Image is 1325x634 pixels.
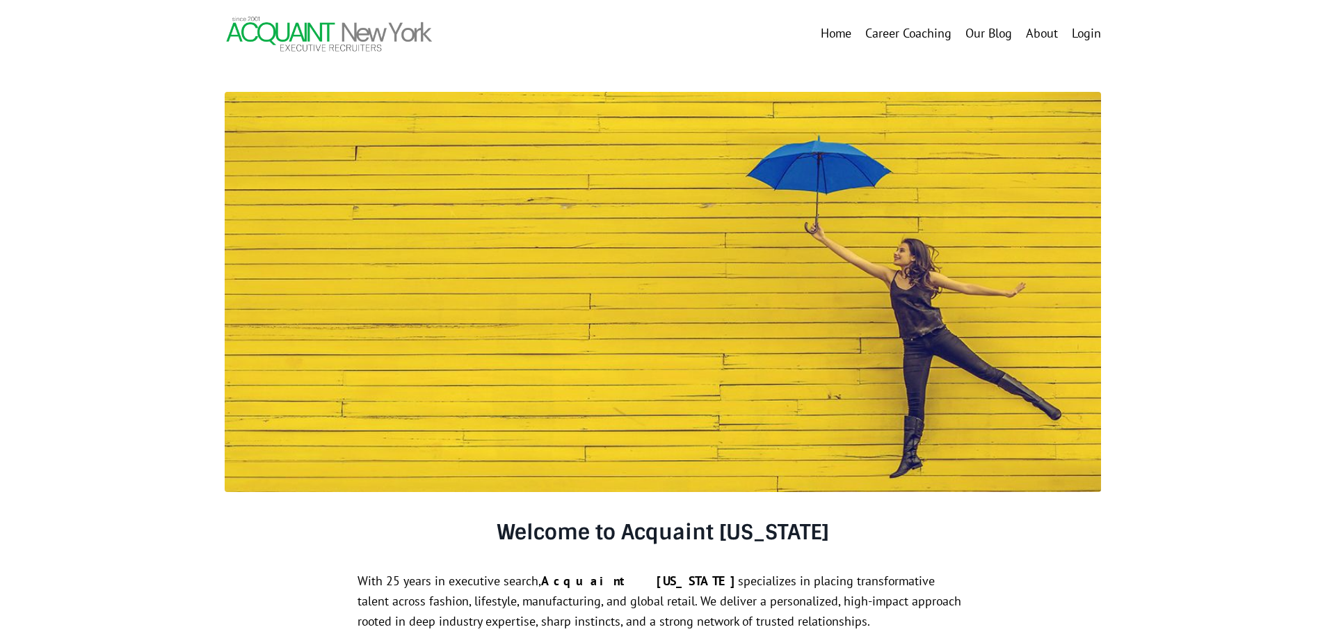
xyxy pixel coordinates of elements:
a: Home [821,24,851,44]
a: Our Blog [965,24,1012,44]
h3: Welcome to Acquaint [US_STATE] [337,520,989,545]
img: Header Logo [225,14,433,54]
a: Login [1072,25,1101,41]
a: About [1026,24,1058,44]
a: Career Coaching [865,24,951,44]
strong: Acquaint [US_STATE] [541,573,738,589]
p: With 25 years in executive search, specializes in placing transformative talent across fashion, l... [358,571,968,631]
